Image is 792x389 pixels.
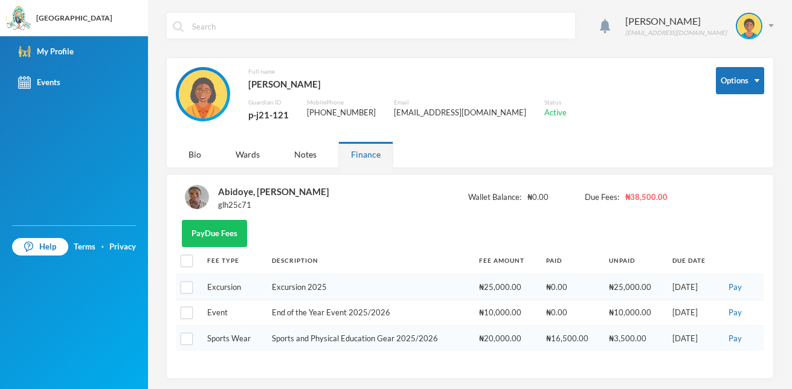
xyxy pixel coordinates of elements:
[201,247,266,274] th: Fee Type
[527,191,549,204] span: ₦0.00
[109,241,136,253] a: Privacy
[473,274,540,300] td: ₦25,000.00
[540,326,604,351] td: ₦16,500.00
[248,98,289,107] div: Guardian ID
[176,141,214,167] div: Bio
[725,281,745,294] button: Pay
[282,141,329,167] div: Notes
[725,306,745,320] button: Pay
[625,191,668,204] span: ₦38,500.00
[36,13,112,24] div: [GEOGRAPHIC_DATA]
[248,107,289,123] div: p-j21-121
[223,141,272,167] div: Wards
[540,247,604,274] th: Paid
[540,274,604,300] td: ₦0.00
[191,13,569,40] input: Search
[173,21,184,32] img: search
[218,199,329,211] div: glh25c71
[666,274,719,300] td: [DATE]
[394,98,526,107] div: Email
[666,326,719,351] td: [DATE]
[338,141,393,167] div: Finance
[201,326,266,351] td: Sports Wear
[18,76,60,89] div: Events
[473,300,540,326] td: ₦10,000.00
[18,45,74,58] div: My Profile
[544,98,567,107] div: Status
[666,300,719,326] td: [DATE]
[468,191,521,204] span: Wallet Balance:
[218,184,329,199] div: Abidoye, [PERSON_NAME]
[182,220,247,247] button: PayDue Fees
[725,332,745,346] button: Pay
[266,326,473,351] td: Sports and Physical Education Gear 2025/2026
[201,274,266,300] td: Excursion
[12,238,68,256] a: Help
[737,14,761,38] img: STUDENT
[473,326,540,351] td: ₦20,000.00
[473,247,540,274] th: Fee Amount
[585,191,619,204] span: Due Fees:
[544,107,567,119] div: Active
[185,185,209,209] img: STUDENT
[74,241,95,253] a: Terms
[201,300,266,326] td: Event
[101,241,104,253] div: ·
[666,247,719,274] th: Due Date
[603,326,666,351] td: ₦3,500.00
[307,98,376,107] div: Mobile Phone
[603,247,666,274] th: Unpaid
[625,28,727,37] div: [EMAIL_ADDRESS][DOMAIN_NAME]
[7,7,31,31] img: logo
[266,300,473,326] td: End of the Year Event 2025/2026
[307,107,376,119] div: [PHONE_NUMBER]
[266,247,473,274] th: Description
[248,76,567,92] div: [PERSON_NAME]
[266,274,473,300] td: Excursion 2025
[716,67,764,94] button: Options
[179,70,227,118] img: GUARDIAN
[248,67,567,76] div: Full name
[603,274,666,300] td: ₦25,000.00
[625,14,727,28] div: [PERSON_NAME]
[603,300,666,326] td: ₦10,000.00
[394,107,526,119] div: [EMAIL_ADDRESS][DOMAIN_NAME]
[540,300,604,326] td: ₦0.00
